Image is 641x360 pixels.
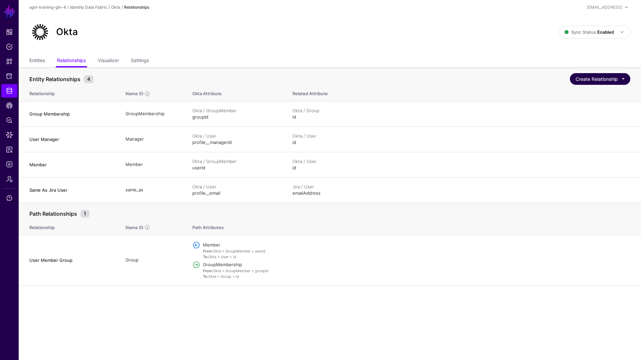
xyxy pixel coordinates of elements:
[6,87,13,94] span: Identity Data Fabric
[111,5,120,10] a: Okta
[125,91,144,97] div: Name ID
[186,101,286,127] td: groupId
[203,274,208,279] strong: To:
[120,4,124,10] div: /
[597,29,614,35] strong: Enabled
[29,187,112,193] h4: Same As Jira User
[19,84,119,101] th: Relationship
[292,108,630,121] div: id
[1,114,17,127] a: Policy Lens
[203,268,630,279] p: Okta > GroupMember > groupId Okta > Group > id
[192,184,279,190] div: Okta / User
[29,5,66,10] a: sgnl-training-gm-4
[1,128,17,142] a: Data Lens
[186,152,286,177] td: userId
[119,235,186,286] td: Group
[29,162,112,168] h4: Member
[29,21,51,43] img: svg+xml;base64,PHN2ZyB3aWR0aD0iNjQiIGhlaWdodD0iNjQiIHZpZXdCb3g9IjAgMCA2NCA2NCIgZmlsbD0ibm9uZSIgeG...
[292,158,630,165] div: Okta / User
[6,146,13,153] span: Reports
[1,55,17,68] a: Snippets
[66,4,70,10] div: /
[28,75,82,83] span: Entity Relationships
[292,184,630,190] div: Jira / User
[6,43,13,50] span: Policies
[186,84,286,101] th: Okta Attribute
[292,133,630,146] div: id
[186,127,286,152] td: profile__managerId
[203,254,208,259] strong: To:
[6,117,13,124] span: Policy Lens
[6,73,13,79] span: Protected Systems
[4,4,15,19] a: SGNL
[29,111,112,117] h4: Group Membership
[1,172,17,186] a: Admin
[6,102,13,109] span: CAEP Hub
[292,158,630,171] div: id
[1,158,17,171] a: Logs
[587,4,622,10] div: [EMAIL_ADDRESS]
[203,261,630,267] h4: GroupMembership
[57,55,86,67] a: Relationships
[119,177,186,203] td: same_as
[119,152,186,177] td: Member
[29,55,45,67] a: Entities
[28,210,79,218] span: Path Relationships
[1,84,17,98] a: Identity Data Fabric
[6,195,13,201] span: Support
[98,55,119,67] a: Visualizer
[29,136,112,142] h4: User Manager
[6,161,13,168] span: Logs
[1,99,17,112] a: CAEP Hub
[203,249,213,253] strong: From:
[80,210,89,218] small: 1
[6,132,13,138] span: Data Lens
[203,248,630,259] p: Okta > GroupMember > userId Okta > User > id
[192,108,279,114] div: Okta / GroupMember
[292,184,630,197] div: emailAddress
[1,69,17,83] a: Protected Systems
[570,73,630,85] button: Create Relationship
[131,55,149,67] a: Settings
[1,143,17,156] a: Reports
[6,176,13,182] span: Admin
[203,268,213,273] strong: From:
[565,29,614,35] span: Sync Status:
[84,75,93,83] small: 4
[19,218,119,235] th: Relationship
[56,26,78,38] h2: Okta
[1,40,17,53] a: Policies
[6,58,13,65] span: Snippets
[192,158,279,165] div: Okta / GroupMember
[107,4,111,10] div: /
[119,127,186,152] td: Manager
[124,5,149,10] strong: Relationships
[29,257,112,263] h4: User Member Group
[6,29,13,35] span: Dashboard
[203,242,630,248] h4: Member
[70,5,107,10] a: Identity Data Fabric
[125,224,144,231] div: Name ID
[192,133,279,140] div: Okta / User
[119,101,186,127] td: GroupMembership
[286,84,641,101] th: Related Attribute
[186,177,286,203] td: profile__email
[292,108,630,114] div: Okta / Group
[292,133,630,140] div: Okta / User
[186,218,641,235] th: Path Attributes
[1,25,17,39] a: Dashboard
